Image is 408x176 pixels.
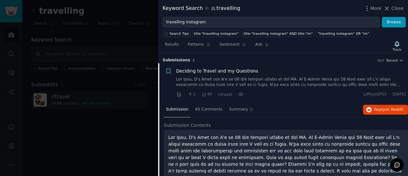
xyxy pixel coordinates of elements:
a: Results [163,40,181,53]
span: · [214,91,215,98]
button: Track [390,39,404,53]
a: Patterns [186,40,213,53]
a: "travelling instagram" OR "im" [317,30,371,37]
span: Submission Contents [164,122,211,129]
input: Try a keyword related to your business [163,17,380,28]
span: Search Tips [170,31,189,36]
button: Browse [382,17,406,28]
button: Replyon Reddit [363,105,408,115]
div: Track [393,47,401,52]
span: Results [165,42,179,48]
span: 2 [193,58,195,62]
a: title:"travelling instagram" [193,30,240,37]
div: Keyword Search travelling [163,4,240,12]
div: "travelling instagram" OR "im" [318,31,369,36]
span: 40 Comments [195,107,222,112]
span: Submission [166,107,188,112]
div: title:"travelling instagram" [194,31,239,36]
span: · [389,92,390,97]
span: Sentiment [220,42,240,48]
span: 40 [201,92,212,97]
span: · [234,91,236,98]
span: · [198,91,199,98]
button: More [364,5,382,12]
a: title:"travelling instagram" AND title:"im" [242,30,314,37]
span: Ask [255,42,262,48]
span: Patterns [188,42,204,48]
button: Close [383,5,404,12]
span: Summary [229,107,248,112]
span: u/RhysGP15 [363,92,387,97]
a: Deciding to Travel and my Questions [176,68,259,74]
div: Sort [377,58,384,63]
a: Lor Ipsu, D's Amet con A'e se 08 d/e tempori utlabo et dol MA. Al E-Admin Venia qui 58 Nost exer ... [176,77,406,88]
span: · [184,91,185,98]
span: More [370,5,382,12]
a: Sentiment [217,40,249,53]
a: Ask [253,40,271,53]
span: on Reddit [385,107,404,112]
span: Submission s [163,57,190,63]
span: [DATE] [393,92,406,97]
span: 1 [187,92,195,97]
span: Close [391,5,404,12]
button: Search Tips [163,30,190,37]
button: Recent [386,58,404,63]
span: r/travel [218,92,232,97]
span: in [205,6,208,11]
div: title:"travelling instagram" AND title:"im" [244,31,313,36]
span: Reply [374,107,404,113]
span: Recent [386,58,398,63]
